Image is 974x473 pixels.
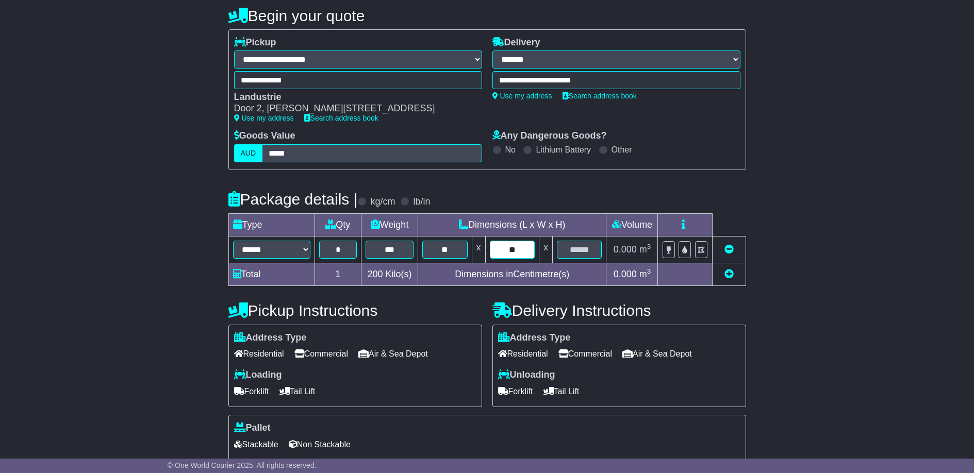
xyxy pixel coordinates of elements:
td: Total [228,263,315,285]
span: 0.000 [614,244,637,255]
label: Lithium Battery [536,145,591,155]
label: Address Type [498,332,571,344]
h4: Package details | [228,191,358,208]
span: Air & Sea Depot [358,346,428,362]
span: 0.000 [614,269,637,279]
div: Door 2, [PERSON_NAME][STREET_ADDRESS] [234,103,472,114]
td: Volume [606,213,658,236]
td: Dimensions in Centimetre(s) [418,263,606,285]
a: Use my address [492,92,552,100]
td: 1 [315,263,361,285]
span: © One World Courier 2025. All rights reserved. [168,461,317,469]
label: No [505,145,516,155]
td: x [539,236,552,263]
a: Add new item [724,269,734,279]
span: Forklift [234,383,269,399]
sup: 3 [647,267,651,275]
label: Pickup [234,37,276,48]
label: AUD [234,144,263,162]
td: Qty [315,213,361,236]
div: Landustrie [234,92,472,103]
h4: Begin your quote [228,7,746,24]
a: Use my address [234,114,294,122]
span: Forklift [498,383,533,399]
a: Remove this item [724,244,734,255]
label: Loading [234,369,282,381]
span: Tail Lift [279,383,316,399]
a: Search address book [563,92,637,100]
label: Address Type [234,332,307,344]
label: lb/in [413,196,430,208]
label: Any Dangerous Goods? [492,130,607,142]
label: Delivery [492,37,540,48]
span: m [639,269,651,279]
sup: 3 [647,243,651,250]
label: Goods Value [234,130,295,142]
span: Air & Sea Depot [622,346,692,362]
td: Weight [361,213,418,236]
label: Other [612,145,632,155]
span: Residential [234,346,284,362]
label: kg/cm [370,196,395,208]
td: Type [228,213,315,236]
span: Residential [498,346,548,362]
span: Tail Lift [543,383,580,399]
span: Commercial [294,346,348,362]
h4: Pickup Instructions [228,302,482,319]
span: m [639,244,651,255]
span: Non Stackable [289,436,351,452]
label: Unloading [498,369,555,381]
h4: Delivery Instructions [492,302,746,319]
td: Dimensions (L x W x H) [418,213,606,236]
span: Commercial [558,346,612,362]
span: 200 [368,269,383,279]
a: Search address book [304,114,378,122]
label: Pallet [234,423,271,434]
td: Kilo(s) [361,263,418,285]
td: x [472,236,485,263]
span: Stackable [234,436,278,452]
